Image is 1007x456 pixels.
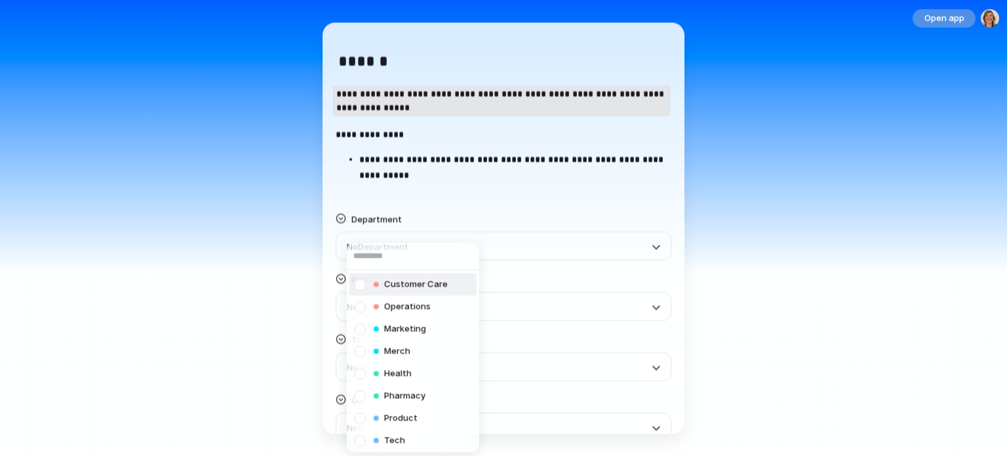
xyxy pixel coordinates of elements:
span: Merch [384,345,410,358]
span: Operations [384,301,431,314]
span: Health [384,367,412,381]
span: Pharmacy [384,390,425,403]
span: Tech [384,434,405,447]
span: Product [384,412,418,425]
span: Marketing [384,323,426,336]
span: Customer Care [384,278,448,291]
